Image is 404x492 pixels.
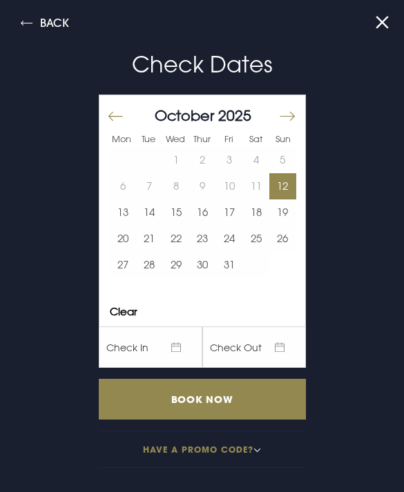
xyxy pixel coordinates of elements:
[163,226,190,252] td: Choose Wednesday, October 22, 2025 as your start date.
[110,252,137,278] button: 27
[110,199,137,226] button: 13
[163,226,190,252] button: 22
[163,252,190,278] button: 29
[242,226,269,252] td: Choose Saturday, October 25, 2025 as your start date.
[218,106,251,124] span: 2025
[99,326,202,368] span: Check In
[269,173,296,199] td: Choose Sunday, October 12, 2025 as your start date.
[107,102,124,131] button: Move backward to switch to the previous month.
[136,199,163,226] button: 14
[269,226,296,252] td: Choose Sunday, October 26, 2025 as your start date.
[163,199,190,226] td: Choose Wednesday, October 15, 2025 as your start date.
[99,379,306,420] input: Book Now
[163,199,190,226] button: 15
[202,326,306,368] span: Check Out
[136,199,163,226] td: Choose Tuesday, October 14, 2025 as your start date.
[110,226,137,252] td: Choose Monday, October 20, 2025 as your start date.
[110,306,137,317] button: Clear
[242,199,269,226] button: 18
[189,199,216,226] td: Choose Thursday, October 16, 2025 as your start date.
[269,199,296,226] td: Choose Sunday, October 19, 2025 as your start date.
[136,226,163,252] td: Choose Tuesday, October 21, 2025 as your start date.
[278,102,295,131] button: Move forward to switch to the next month.
[110,199,137,226] td: Choose Monday, October 13, 2025 as your start date.
[216,199,243,226] td: Choose Friday, October 17, 2025 as your start date.
[269,226,296,252] button: 26
[242,226,269,252] button: 25
[216,252,243,278] button: 31
[189,226,216,252] button: 23
[216,199,243,226] button: 17
[216,226,243,252] td: Choose Friday, October 24, 2025 as your start date.
[189,252,216,278] button: 30
[110,226,137,252] button: 20
[21,17,69,33] button: Back
[155,106,214,124] span: October
[242,199,269,226] td: Choose Saturday, October 18, 2025 as your start date.
[216,226,243,252] button: 24
[136,252,163,278] td: Choose Tuesday, October 28, 2025 as your start date.
[110,252,137,278] td: Choose Monday, October 27, 2025 as your start date.
[163,252,190,278] td: Choose Wednesday, October 29, 2025 as your start date.
[136,252,163,278] button: 28
[216,252,243,278] td: Choose Friday, October 31, 2025 as your start date.
[189,226,216,252] td: Choose Thursday, October 23, 2025 as your start date.
[99,431,306,468] button: Have a promo code?
[20,48,384,81] p: Check Dates
[269,173,296,199] button: 12
[136,226,163,252] button: 21
[269,199,296,226] button: 19
[189,199,216,226] button: 16
[189,252,216,278] td: Choose Thursday, October 30, 2025 as your start date.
